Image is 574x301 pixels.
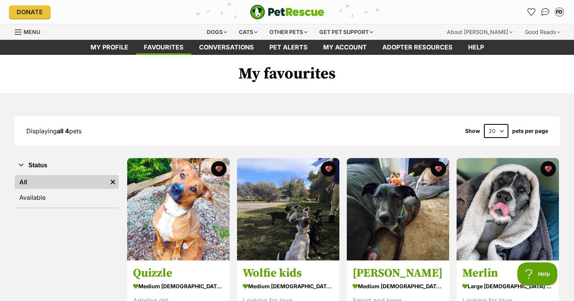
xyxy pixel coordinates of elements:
[462,281,553,292] div: large [DEMOGRAPHIC_DATA] Dog
[512,128,548,134] label: pets per page
[24,29,40,35] span: Menu
[553,6,565,18] button: My account
[541,8,549,16] img: chat-41dd97257d64d25036548639549fe6c8038ab92f7586957e7f3b1b290dea8141.svg
[353,281,443,292] div: medium [DEMOGRAPHIC_DATA] Dog
[243,266,334,281] h3: Wolfie kids
[321,161,336,177] button: favourite
[540,161,556,177] button: favourite
[191,40,262,55] a: conversations
[83,40,136,55] a: My profile
[517,262,559,286] iframe: Help Scout Beacon - Open
[133,281,224,292] div: medium [DEMOGRAPHIC_DATA] Dog
[375,40,460,55] a: Adopter resources
[15,190,119,204] a: Available
[107,175,119,189] a: Remove filter
[250,5,324,19] a: PetRescue
[233,24,263,40] div: Cats
[465,128,480,134] span: Show
[243,281,334,292] div: medium [DEMOGRAPHIC_DATA] Dog
[314,24,378,40] div: Get pet support
[460,40,492,55] a: Help
[456,158,559,260] img: Merlin
[201,24,232,40] div: Dogs
[315,40,375,55] a: My account
[15,175,107,189] a: All
[26,127,82,135] span: Displaying pets
[441,24,518,40] div: About [PERSON_NAME]
[250,5,324,19] img: logo-e224e6f780fb5917bec1dbf3a21bbac754714ae5b6737aabdf751b685950b380.svg
[264,24,313,40] div: Other pets
[539,6,552,18] a: Conversations
[136,40,191,55] a: Favourites
[15,173,119,207] div: Status
[347,158,449,260] img: Reggie
[262,40,315,55] a: Pet alerts
[431,161,446,177] button: favourite
[237,158,339,260] img: Wolfie kids
[462,266,553,281] h3: Merlin
[353,266,443,281] h3: [PERSON_NAME]
[57,127,69,135] strong: all 4
[133,266,224,281] h3: Quizzle
[9,5,51,19] a: Donate
[15,160,119,170] button: Status
[525,6,565,18] ul: Account quick links
[15,24,46,38] a: Menu
[211,161,227,177] button: favourite
[519,24,565,40] div: Good Reads
[525,6,538,18] a: Favourites
[127,158,230,260] img: Quizzle
[555,8,563,16] div: PD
